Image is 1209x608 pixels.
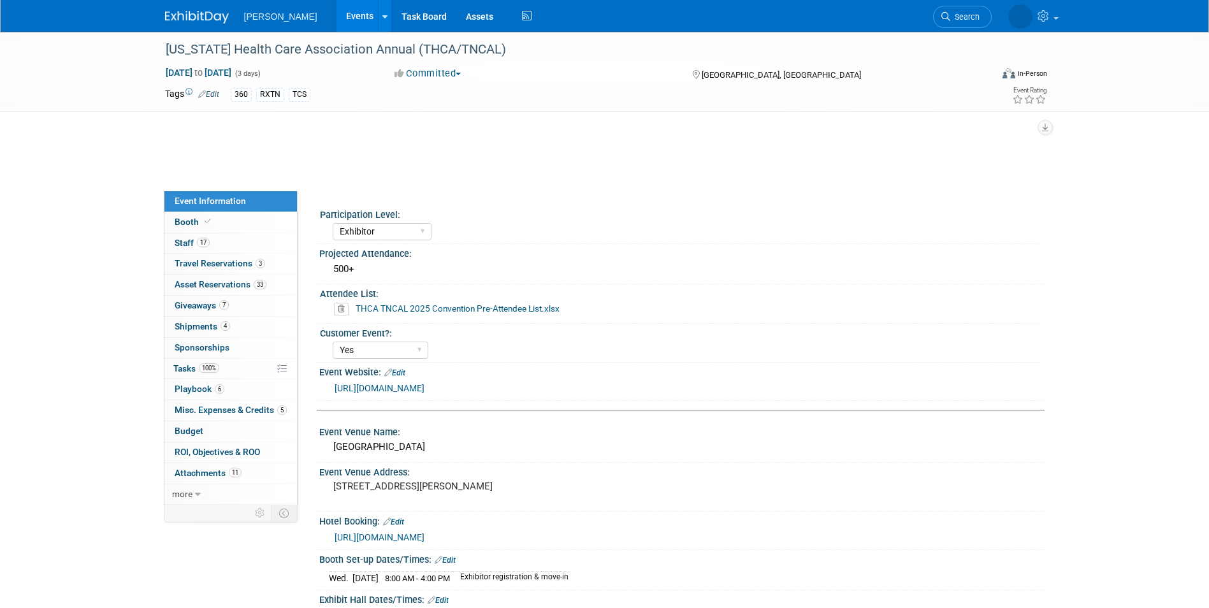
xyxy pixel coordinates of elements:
div: 360 [231,88,252,101]
div: Attendee List: [320,284,1039,300]
img: Amber Vincent [1008,4,1032,29]
a: Event Information [164,191,297,212]
a: Staff17 [164,233,297,254]
span: ROI, Objectives & ROO [175,447,260,457]
span: 3 [256,259,265,268]
a: Edit [383,518,404,526]
div: Projected Attendance: [319,244,1045,260]
span: Sponsorships [175,342,229,352]
a: [URL][DOMAIN_NAME] [335,532,424,542]
a: Tasks100% [164,359,297,379]
a: Shipments4 [164,317,297,337]
span: Attachments [175,468,242,478]
td: Personalize Event Tab Strip [249,505,271,521]
span: Shipments [175,321,230,331]
i: Booth reservation complete [205,218,211,225]
td: Wed. [329,572,352,585]
a: Delete attachment? [334,305,354,314]
span: Asset Reservations [175,279,266,289]
a: [URL][DOMAIN_NAME] [335,383,424,393]
span: 33 [254,280,266,289]
a: THCA TNCAL 2025 Convention Pre-Attendee List.xlsx [356,303,560,314]
span: Event Information [175,196,246,206]
span: 4 [221,321,230,331]
a: more [164,484,297,505]
div: Event Venue Address: [319,463,1045,479]
span: Misc. Expenses & Credits [175,405,287,415]
div: RXTN [256,88,284,101]
span: Booth [175,217,214,227]
a: Sponsorships [164,338,297,358]
div: Event Website: [319,363,1045,379]
span: Search [950,12,980,22]
a: Asset Reservations33 [164,275,297,295]
img: Format-Inperson.png [1003,68,1015,78]
div: [US_STATE] Health Care Association Annual (THCA/TNCAL) [161,38,973,61]
span: 100% [199,363,219,373]
a: Edit [435,556,456,565]
a: Edit [198,90,219,99]
span: [PERSON_NAME] [244,11,317,22]
span: 8:00 AM - 4:00 PM [385,574,450,583]
div: 500+ [329,259,1035,279]
td: Toggle Event Tabs [271,505,297,521]
span: Travel Reservations [175,258,265,268]
div: Booth Set-up Dates/Times: [319,550,1045,567]
div: Exhibit Hall Dates/Times: [319,590,1045,607]
div: In-Person [1017,69,1047,78]
span: Giveaways [175,300,229,310]
a: Giveaways7 [164,296,297,316]
div: Customer Event?: [320,324,1039,340]
button: Committed [390,67,466,80]
span: Budget [175,426,203,436]
a: ROI, Objectives & ROO [164,442,297,463]
span: [GEOGRAPHIC_DATA], [GEOGRAPHIC_DATA] [702,70,861,80]
span: 17 [197,238,210,247]
td: Exhibitor registration & move-in [452,572,568,585]
div: Event Format [916,66,1048,85]
span: [DATE] [DATE] [165,67,232,78]
div: Event Venue Name: [319,423,1045,438]
span: 6 [215,384,224,394]
span: 7 [219,300,229,310]
a: Misc. Expenses & Credits5 [164,400,297,421]
td: [DATE] [352,572,379,585]
a: Edit [428,596,449,605]
div: Participation Level: [320,205,1039,221]
div: Event Rating [1012,87,1046,94]
span: Staff [175,238,210,248]
img: ExhibitDay [165,11,229,24]
a: Travel Reservations3 [164,254,297,274]
a: Edit [384,368,405,377]
a: Budget [164,421,297,442]
div: [GEOGRAPHIC_DATA] [329,437,1035,457]
span: to [192,68,205,78]
span: more [172,489,192,499]
span: Tasks [173,363,219,373]
a: Playbook6 [164,379,297,400]
a: Booth [164,212,297,233]
div: Hotel Booking: [319,512,1045,528]
pre: [STREET_ADDRESS][PERSON_NAME] [333,481,607,492]
td: Tags [165,87,219,102]
span: 5 [277,405,287,415]
span: 11 [229,468,242,477]
a: Attachments11 [164,463,297,484]
div: TCS [289,88,310,101]
span: Playbook [175,384,224,394]
span: (3 days) [234,69,261,78]
a: Search [933,6,992,28]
